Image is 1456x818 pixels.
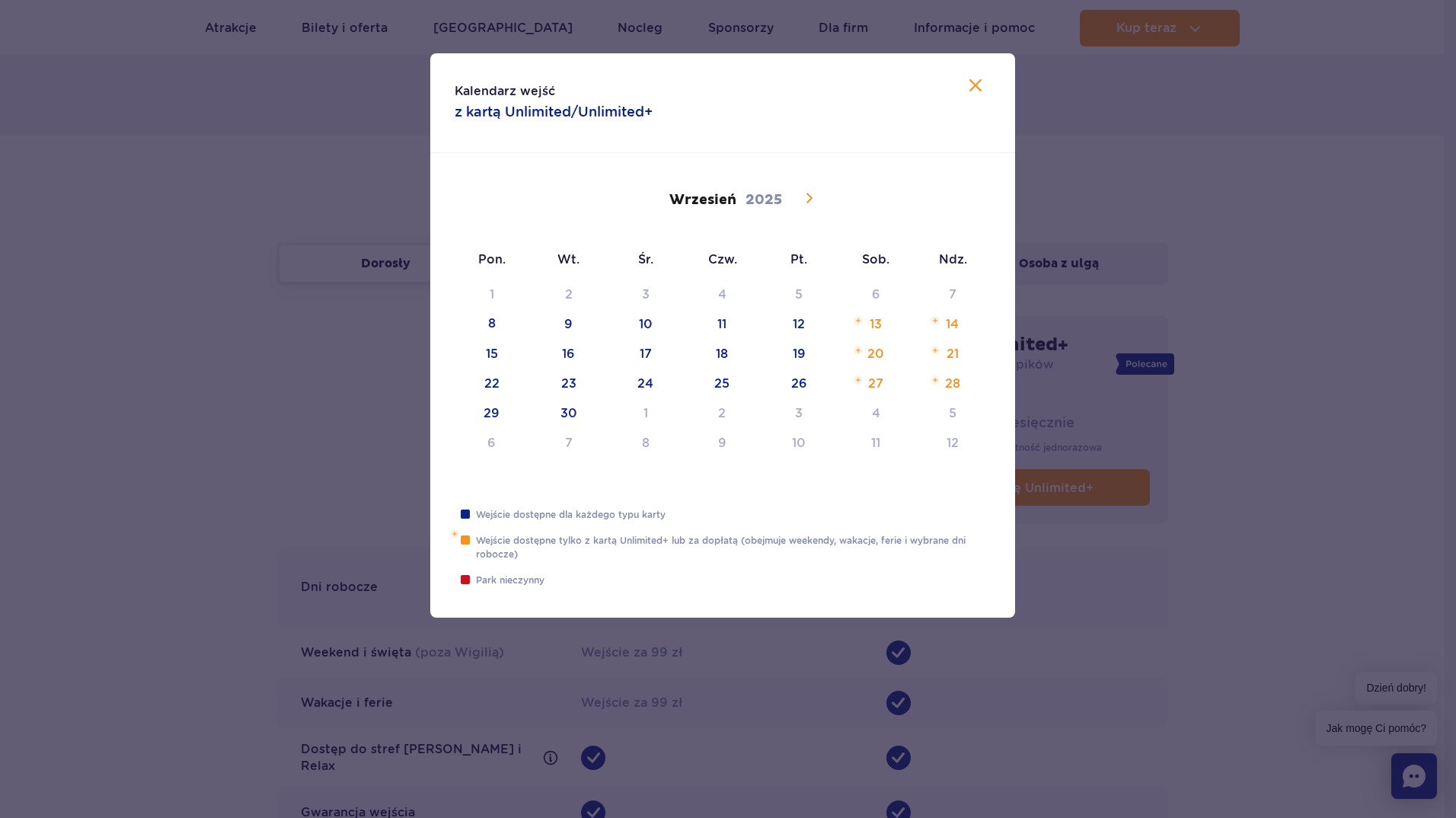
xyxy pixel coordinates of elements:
span: z kartą Unlimited/Unlimited+ [455,101,991,122]
span: Wt. [530,251,607,268]
dd: Wejście dostępne dla każdego typu karty [470,508,666,522]
dd: Park nieczynny [470,574,544,587]
dd: Wejście dostępne tylko z kartą Unlimited+ lub za dopłatą (obejmuje weekendy, wakacje, ferie i wyb... [470,534,985,561]
span: Ndz. [915,251,991,268]
span: Sob. [838,251,915,268]
span: Kalendarz wejść [455,84,991,98]
span: Czw. [684,251,761,268]
span: Wrzesień [669,191,736,209]
span: Pt. [761,251,838,268]
span: Pon. [454,251,531,268]
span: Śr. [607,251,684,268]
